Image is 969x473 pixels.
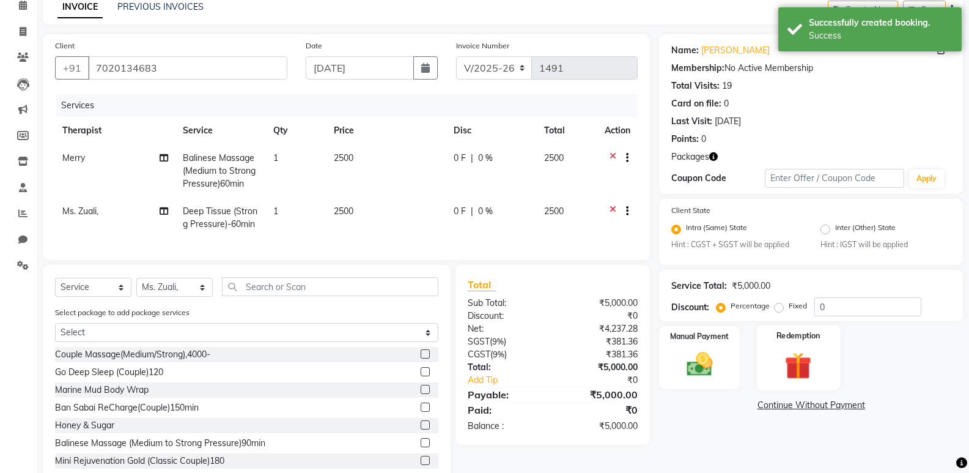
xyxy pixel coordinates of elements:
th: Price [326,117,446,144]
span: 0 % [478,205,493,218]
button: +91 [55,56,89,80]
span: 2500 [544,152,564,163]
div: Paid: [459,403,553,417]
div: ₹381.36 [553,348,647,361]
div: Discount: [671,301,709,314]
img: _gift.svg [776,349,820,383]
div: No Active Membership [671,62,951,75]
button: Create New [828,1,898,20]
div: ₹5,000.00 [553,297,647,310]
label: Percentage [731,300,770,311]
button: Apply [909,169,944,188]
img: _cash.svg [679,349,721,379]
span: 0 F [454,152,466,165]
a: PREVIOUS INVOICES [117,1,204,12]
span: 9% [492,337,504,346]
div: Honey & Sugar [55,419,114,432]
label: Redemption [776,330,820,342]
label: Inter (Other) State [835,222,896,237]
span: 1 [273,206,278,217]
button: Save [903,1,946,20]
th: Qty [266,117,326,144]
th: Therapist [55,117,175,144]
span: CGST [468,349,490,360]
div: Balance : [459,420,553,433]
label: Invoice Number [456,40,509,51]
div: Ban Sabai ReCharge(Couple)150min [55,401,199,414]
div: Membership: [671,62,724,75]
div: Points: [671,133,699,146]
span: 2500 [544,206,564,217]
span: SGST [468,336,490,347]
div: 19 [722,80,732,92]
th: Total [537,117,597,144]
div: Success [809,29,952,42]
input: Enter Offer / Coupon Code [765,169,904,188]
div: Total: [459,361,553,374]
div: Marine Mud Body Wrap [55,384,149,397]
div: Balinese Massage (Medium to Strong Pressure)90min [55,437,265,450]
div: Name: [671,44,699,57]
th: Action [597,117,638,144]
div: Successfully created booking. [809,17,952,29]
div: ₹5,000.00 [553,361,647,374]
th: Service [175,117,266,144]
input: Search by Name/Mobile/Email/Code [88,56,287,80]
div: ₹5,000.00 [553,420,647,433]
div: Couple Massage(Medium/Strong),4000- [55,348,210,361]
span: Total [468,278,496,291]
small: Hint : IGST will be applied [820,239,951,250]
div: ₹5,000.00 [553,387,647,402]
label: Fixed [789,300,807,311]
span: | [471,152,473,165]
span: 0 % [478,152,493,165]
span: 0 F [454,205,466,218]
a: Add Tip [459,374,569,387]
div: Service Total: [671,280,727,292]
div: ₹0 [553,310,647,322]
div: Sub Total: [459,297,553,310]
div: Mini Rejuvenation Gold (Classic Couple)180 [55,455,224,467]
label: Client State [671,205,710,216]
div: 0 [724,97,729,110]
div: ₹0 [569,374,647,387]
span: 2500 [334,152,353,163]
span: 9% [493,349,504,359]
div: Payable: [459,387,553,402]
div: Total Visits: [671,80,720,92]
span: Packages [671,151,709,163]
div: [DATE] [715,115,741,128]
div: Last Visit: [671,115,712,128]
span: Merry [62,152,85,163]
div: Services [56,94,647,117]
div: ( ) [459,348,553,361]
span: 1 [273,152,278,163]
span: Balinese Massage (Medium to Strong Pressure)60min [183,152,256,189]
a: Continue Without Payment [661,399,960,412]
div: ( ) [459,335,553,348]
span: 2500 [334,206,353,217]
th: Disc [446,117,537,144]
label: Date [306,40,322,51]
div: Discount: [459,310,553,322]
div: ₹4,237.28 [553,322,647,335]
label: Select package to add package services [55,307,190,318]
span: Deep Tissue (Strong Pressure)-60min [183,206,257,229]
div: ₹5,000.00 [732,280,770,292]
label: Intra (Same) State [686,222,747,237]
label: Manual Payment [670,331,729,342]
div: Go Deep Sleep (Couple)120 [55,366,163,379]
div: 0 [701,133,706,146]
span: | [471,205,473,218]
div: Card on file: [671,97,721,110]
div: ₹0 [553,403,647,417]
div: Coupon Code [671,172,764,185]
input: Search or Scan [222,277,438,296]
div: ₹381.36 [553,335,647,348]
a: [PERSON_NAME] [701,44,770,57]
span: Ms. Zuali, [62,206,98,217]
small: Hint : CGST + SGST will be applied [671,239,801,250]
label: Client [55,40,75,51]
div: Net: [459,322,553,335]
